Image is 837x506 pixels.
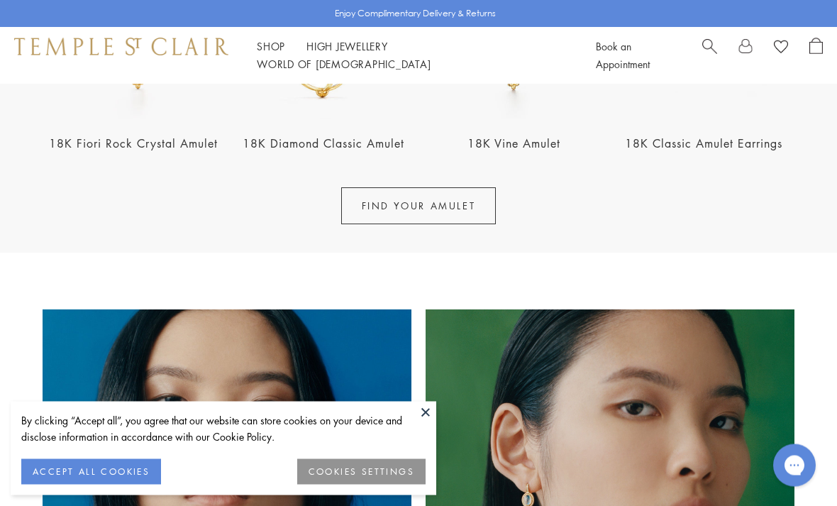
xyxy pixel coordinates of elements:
button: COOKIES SETTINGS [297,459,426,485]
iframe: Gorgias live chat messenger [766,439,823,492]
a: High JewelleryHigh Jewellery [306,39,388,53]
a: 18K Vine Amulet [467,136,560,152]
a: Book an Appointment [596,39,650,71]
p: Enjoy Complimentary Delivery & Returns [335,6,496,21]
a: Open Shopping Bag [809,38,823,73]
nav: Main navigation [257,38,564,73]
a: 18K Diamond Classic Amulet [243,136,404,152]
div: By clicking “Accept all”, you agree that our website can store cookies on your device and disclos... [21,412,426,445]
a: Search [702,38,717,73]
button: ACCEPT ALL COOKIES [21,459,161,485]
a: 18K Fiori Rock Crystal Amulet [49,136,218,152]
a: FIND YOUR AMULET [341,188,497,225]
img: Temple St. Clair [14,38,228,55]
a: World of [DEMOGRAPHIC_DATA]World of [DEMOGRAPHIC_DATA] [257,57,431,71]
a: 18K Classic Amulet Earrings [625,136,782,152]
a: View Wishlist [774,38,788,59]
a: ShopShop [257,39,285,53]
